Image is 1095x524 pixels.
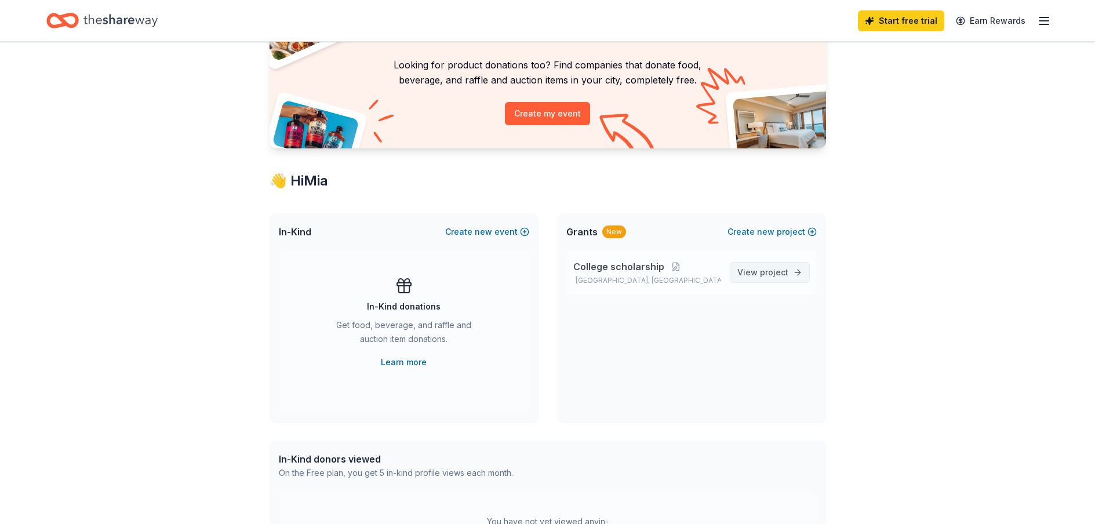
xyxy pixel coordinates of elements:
div: In-Kind donors viewed [279,452,513,466]
a: View project [730,262,810,283]
p: Looking for product donations too? Find companies that donate food, beverage, and raffle and auct... [283,57,812,88]
div: New [602,225,626,238]
span: In-Kind [279,225,311,239]
button: Createnewevent [445,225,529,239]
button: Create my event [505,102,590,125]
div: Get food, beverage, and raffle and auction item donations. [325,318,483,351]
img: Curvy arrow [599,114,657,157]
span: College scholarship [573,260,664,274]
div: In-Kind donations [367,300,441,314]
span: View [737,265,788,279]
span: project [760,267,788,277]
a: Earn Rewards [949,10,1032,31]
div: 👋 Hi Mia [270,172,826,190]
span: new [475,225,492,239]
a: Start free trial [858,10,944,31]
span: new [757,225,774,239]
span: Grants [566,225,598,239]
button: Createnewproject [727,225,817,239]
p: [GEOGRAPHIC_DATA], [GEOGRAPHIC_DATA] [573,276,721,285]
a: Learn more [381,355,427,369]
div: On the Free plan, you get 5 in-kind profile views each month. [279,466,513,480]
a: Home [46,7,158,34]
